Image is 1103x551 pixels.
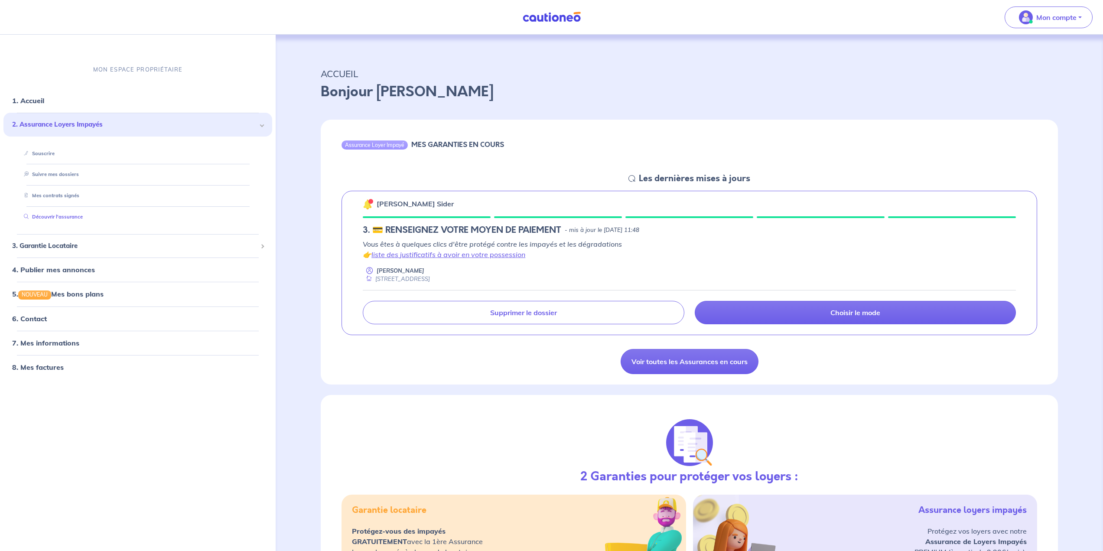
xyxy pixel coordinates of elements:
[352,527,446,546] strong: Protégez-vous des impayés GRATUITEMENT
[3,359,272,376] div: 8. Mes factures
[363,225,561,235] h5: 3. 💳 RENSEIGNEZ VOTRE MOYEN DE PAIEMENT
[490,308,557,317] p: Supprimer le dossier
[321,66,1058,82] p: ACCUEIL
[363,275,430,283] div: [STREET_ADDRESS]
[12,265,95,274] a: 4. Publier mes annonces
[3,238,272,254] div: 3. Garantie Locataire
[363,301,684,324] a: Supprimer le dossier
[621,349,758,374] a: Voir toutes les Assurances en cours
[12,96,44,105] a: 1. Accueil
[377,199,454,209] p: [PERSON_NAME] Sider
[1005,7,1093,28] button: illu_account_valid_menu.svgMon compte
[3,285,272,303] div: 5.NOUVEAUMes bons plans
[695,301,1016,324] a: Choisir le mode
[1036,12,1077,23] p: Mon compte
[3,92,272,109] div: 1. Accueil
[14,189,262,203] div: Mes contrats signés
[1019,10,1033,24] img: illu_account_valid_menu.svg
[12,241,257,251] span: 3. Garantie Locataire
[12,120,257,130] span: 2. Assurance Loyers Impayés
[377,267,424,275] p: [PERSON_NAME]
[342,140,408,149] div: Assurance Loyer Impayé
[14,210,262,224] div: Découvrir l'assurance
[12,290,104,298] a: 5.NOUVEAUMes bons plans
[639,173,750,184] h5: Les dernières mises à jours
[918,505,1027,515] h5: Assurance loyers impayés
[20,214,83,220] a: Découvrir l'assurance
[3,310,272,327] div: 6. Contact
[925,537,1027,546] strong: Assurance de Loyers Impayés
[20,192,79,199] a: Mes contrats signés
[363,239,1016,260] p: Vous êtes à quelques clics d'être protégé contre les impayés et les dégradations 👉
[519,12,584,23] img: Cautioneo
[363,225,1016,235] div: state: CHOOSE-BILLING, Context: MORE-THAN-6-MONTHS,NO-CERTIFICATE,ALONE,LESSOR-DOCUMENTS
[3,113,272,137] div: 2. Assurance Loyers Impayés
[580,469,798,484] h3: 2 Garanties pour protéger vos loyers :
[371,250,525,259] a: liste des justificatifs à avoir en votre possession
[3,334,272,352] div: 7. Mes informations
[666,419,713,466] img: justif-loupe
[321,82,1058,102] p: Bonjour [PERSON_NAME]
[411,140,504,149] h6: MES GARANTIES EN COURS
[14,147,262,161] div: Souscrire
[3,261,272,278] div: 4. Publier mes annonces
[12,339,79,347] a: 7. Mes informations
[20,172,79,178] a: Suivre mes dossiers
[14,168,262,182] div: Suivre mes dossiers
[363,199,373,209] img: 🔔
[565,226,639,235] p: - mis à jour le [DATE] 11:48
[93,65,182,74] p: MON ESPACE PROPRIÉTAIRE
[20,150,55,156] a: Souscrire
[12,363,64,372] a: 8. Mes factures
[352,505,426,515] h5: Garantie locataire
[12,314,47,323] a: 6. Contact
[830,308,880,317] p: Choisir le mode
